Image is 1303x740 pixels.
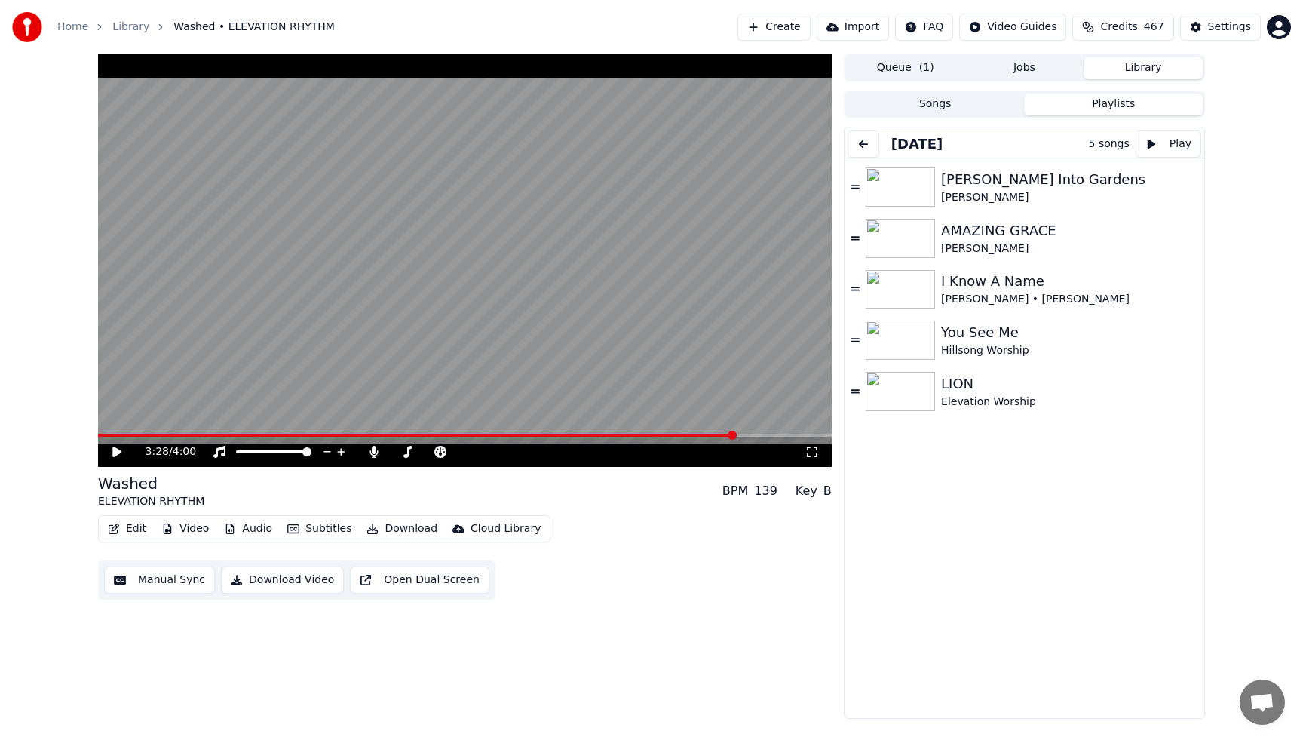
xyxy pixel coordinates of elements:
div: Key [796,482,817,500]
button: Open Dual Screen [350,567,489,594]
div: 139 [754,482,777,500]
div: [PERSON_NAME] [941,190,1198,205]
button: Edit [102,518,152,539]
button: Video [155,518,215,539]
span: Credits [1100,20,1137,35]
button: Audio [218,518,278,539]
div: Washed [98,473,204,494]
button: Create [737,14,811,41]
a: Library [112,20,149,35]
div: You See Me [941,322,1198,343]
div: LION [941,373,1198,395]
div: B [823,482,832,500]
span: ( 1 ) [919,60,934,75]
div: [PERSON_NAME] Into Gardens [941,169,1198,190]
button: Play [1136,130,1201,158]
div: Cloud Library [471,521,541,536]
button: Jobs [965,57,1084,79]
span: 4:00 [173,444,196,459]
button: Playlists [1024,94,1203,115]
button: Video Guides [959,14,1066,41]
div: [PERSON_NAME] • [PERSON_NAME] [941,292,1198,307]
button: Download [360,518,443,539]
button: Credits467 [1072,14,1173,41]
button: Songs [846,94,1025,115]
div: BPM [722,482,748,500]
span: Washed • ELEVATION RHYTHM [173,20,335,35]
img: youka [12,12,42,42]
button: FAQ [895,14,953,41]
button: Import [817,14,889,41]
nav: breadcrumb [57,20,335,35]
div: / [146,444,182,459]
a: Home [57,20,88,35]
div: Settings [1208,20,1251,35]
button: Queue [846,57,965,79]
div: Open chat [1240,680,1285,725]
button: Library [1084,57,1203,79]
div: AMAZING GRACE [941,220,1198,241]
div: Hillsong Worship [941,343,1198,358]
button: Subtitles [281,518,357,539]
div: Elevation Worship [941,395,1198,410]
button: Manual Sync [104,567,215,594]
button: Download Video [221,567,344,594]
button: Settings [1180,14,1261,41]
span: 3:28 [146,444,169,459]
div: ELEVATION RHYTHM [98,494,204,509]
span: 467 [1144,20,1164,35]
div: [PERSON_NAME] [941,241,1198,256]
div: 5 songs [1089,137,1130,152]
div: I Know A Name [941,271,1198,292]
button: [DATE] [885,134,949,155]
